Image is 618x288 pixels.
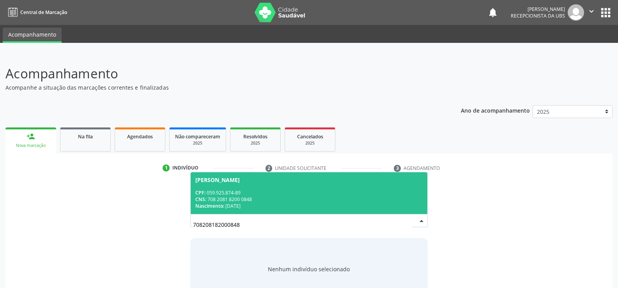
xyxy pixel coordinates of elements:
span: Na fila [78,133,93,140]
a: Central de Marcação [5,6,67,19]
div: [PERSON_NAME] [511,6,565,12]
button: notifications [487,7,498,18]
div: [PERSON_NAME] [195,177,240,183]
img: img [568,4,584,21]
div: 2025 [236,140,275,146]
a: Acompanhamento [3,28,62,43]
span: Resolvidos [243,133,267,140]
div: Indivíduo [172,164,198,171]
span: Nascimento: [195,203,224,209]
span: CPF: [195,189,205,196]
p: Ano de acompanhamento [461,105,530,115]
span: Cancelados [297,133,323,140]
div: person_add [27,132,35,141]
div: Nenhum indivíduo selecionado [268,265,350,273]
button:  [584,4,599,21]
div: 059.925.874-89 [195,189,423,196]
div: 2025 [290,140,329,146]
span: Não compareceram [175,133,220,140]
div: 1 [163,164,170,171]
p: Acompanhe a situação das marcações correntes e finalizadas [5,83,430,92]
button: apps [599,6,613,19]
div: Nova marcação [11,143,51,148]
input: Busque por nome, CNS ou CPF [193,217,412,232]
span: CNS: [195,196,206,203]
span: Recepcionista da UBS [511,12,565,19]
span: Agendados [127,133,153,140]
span: Central de Marcação [20,9,67,16]
div: 2025 [175,140,220,146]
div: [DATE] [195,203,423,209]
div: 708 2081 8200 0848 [195,196,423,203]
i:  [587,7,596,16]
p: Acompanhamento [5,64,430,83]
